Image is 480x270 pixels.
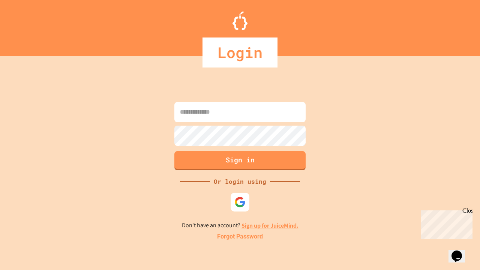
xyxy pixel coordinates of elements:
div: Login [202,37,277,67]
a: Sign up for JuiceMind. [241,222,298,229]
iframe: chat widget [448,240,472,262]
iframe: chat widget [418,207,472,239]
p: Don't have an account? [182,221,298,230]
div: Or login using [210,177,270,186]
img: google-icon.svg [234,196,246,208]
div: Chat with us now!Close [3,3,52,48]
button: Sign in [174,151,306,170]
a: Forgot Password [217,232,263,241]
img: Logo.svg [232,11,247,30]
